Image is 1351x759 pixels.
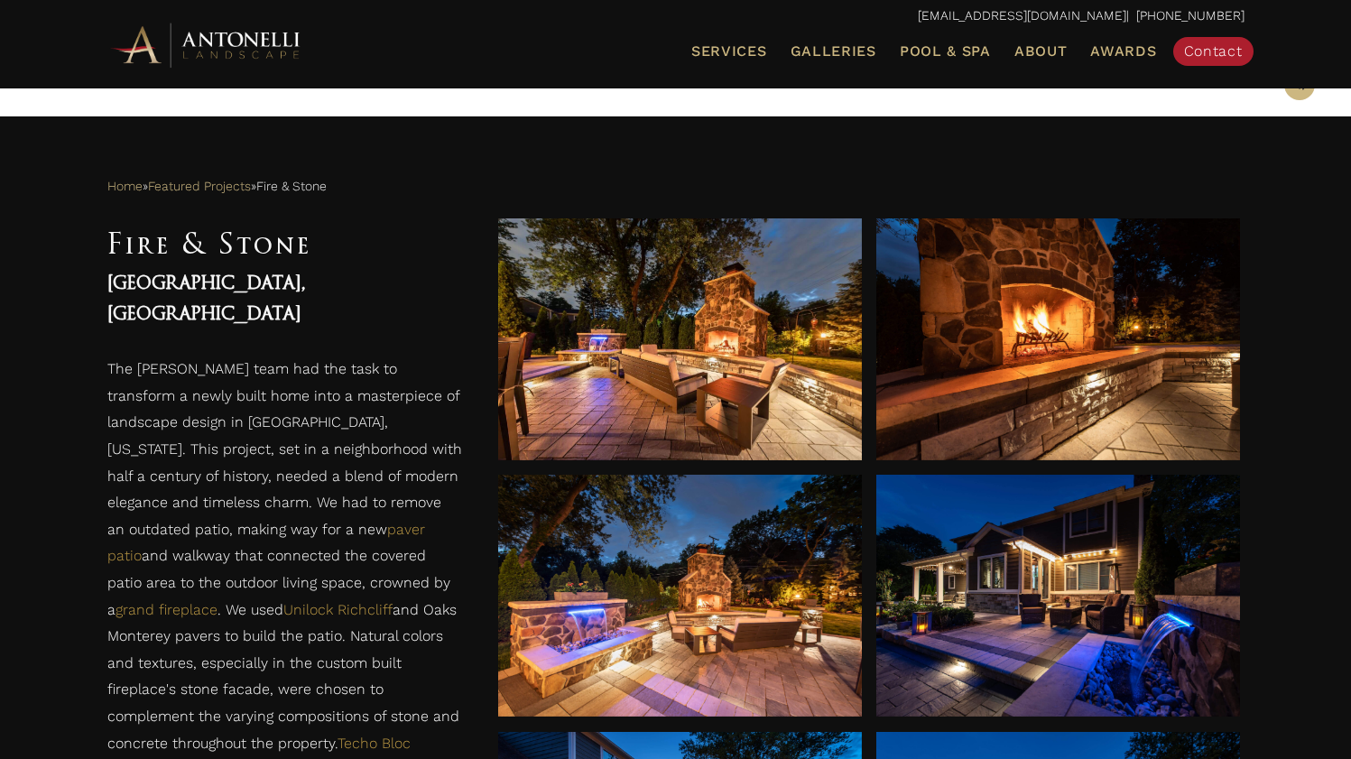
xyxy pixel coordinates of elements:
[107,268,462,329] h4: [GEOGRAPHIC_DATA], [GEOGRAPHIC_DATA]
[783,40,884,63] a: Galleries
[107,175,327,199] span: » »
[107,175,143,199] a: Home
[107,5,1245,28] p: | [PHONE_NUMBER]
[283,601,393,618] a: Unilock Richcliff
[691,44,767,59] span: Services
[900,42,991,60] span: Pool & Spa
[1090,42,1156,60] span: Awards
[107,218,462,268] h1: Fire & Stone
[1184,42,1243,60] span: Contact
[1173,37,1254,66] a: Contact
[791,42,876,60] span: Galleries
[116,601,217,618] a: grand fireplace
[1083,40,1163,63] a: Awards
[107,172,1245,199] nav: Breadcrumbs
[256,175,327,199] span: Fire & Stone
[107,20,306,69] img: Antonelli Horizontal Logo
[684,40,774,63] a: Services
[893,40,998,63] a: Pool & Spa
[918,8,1126,23] a: [EMAIL_ADDRESS][DOMAIN_NAME]
[1014,44,1068,59] span: About
[1007,40,1075,63] a: About
[148,175,251,199] a: Featured Projects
